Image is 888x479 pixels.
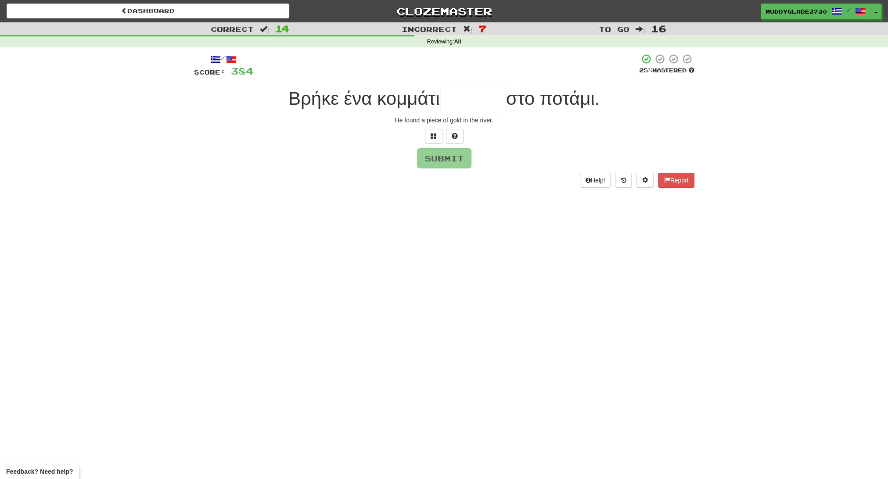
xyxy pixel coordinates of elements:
span: To go [599,25,629,33]
span: 7 [479,23,486,34]
span: 384 [231,65,253,76]
span: : [463,25,473,33]
span: 16 [651,23,666,34]
strong: All [454,39,461,45]
span: Βρήκε ένα κομμάτι [288,88,440,109]
div: He found a piece of gold in the river. [194,116,694,125]
button: Report [658,173,694,188]
span: στο ποτάμι. [506,88,600,109]
span: : [260,25,270,33]
span: Incorrect [402,25,457,33]
button: Help! [580,173,611,188]
span: Correct [211,25,254,33]
span: Open feedback widget [6,467,73,476]
button: Switch sentence to multiple choice alt+p [425,129,442,144]
button: Submit [417,148,471,168]
span: 14 [275,23,289,34]
span: : [636,25,645,33]
span: / [846,7,851,13]
a: Dashboard [7,4,289,18]
a: MuddyGlade3730 / [761,4,870,19]
a: Clozemaster [302,4,585,19]
div: / [194,54,253,64]
button: Single letter hint - you only get 1 per sentence and score half the points! alt+h [446,129,464,144]
span: MuddyGlade3730 [766,7,827,15]
span: 25 % [639,67,652,74]
span: Score: [194,68,226,76]
button: Round history (alt+y) [615,173,632,188]
div: Mastered [639,67,694,75]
